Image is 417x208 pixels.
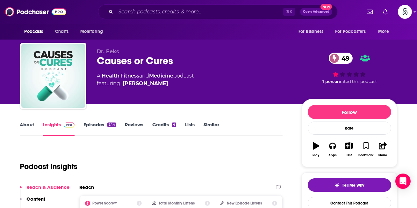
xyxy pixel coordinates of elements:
[380,6,390,17] a: Show notifications dropdown
[342,183,364,188] span: Tell Me Why
[116,7,283,17] input: Search podcasts, credits, & more...
[185,122,195,136] a: Lists
[172,123,176,127] div: 4
[83,122,116,136] a: Episodes244
[80,27,103,36] span: Monitoring
[125,122,143,136] a: Reviews
[395,174,411,189] div: Open Intercom Messenger
[20,122,34,136] a: About
[227,201,262,205] h2: New Episode Listens
[300,8,332,16] button: Open AdvancedNew
[149,73,174,79] a: Medicine
[302,48,397,88] div: 49 1 personrated this podcast
[159,201,195,205] h2: Total Monthly Listens
[347,153,352,157] div: List
[55,27,69,36] span: Charts
[97,72,194,87] div: A podcast
[20,196,46,208] button: Content
[313,153,319,157] div: Play
[97,80,194,87] span: featuring
[93,201,118,205] h2: Power Score™
[320,4,332,10] span: New
[98,4,338,19] div: Search podcasts, credits, & more...
[358,138,374,161] button: Bookmark
[5,6,66,18] img: Podchaser - Follow, Share and Rate Podcasts
[340,79,377,84] span: rated this podcast
[358,153,373,157] div: Bookmark
[80,184,94,190] h2: Reach
[374,138,391,161] button: Share
[329,53,353,64] a: 49
[331,26,375,38] button: open menu
[398,5,412,19] button: Show profile menu
[364,6,375,17] a: Show notifications dropdown
[123,80,169,87] div: [PERSON_NAME]
[120,73,121,79] span: ,
[283,8,295,16] span: ⌘ K
[76,26,111,38] button: open menu
[294,26,332,38] button: open menu
[21,44,85,108] img: Causes or Cures
[140,73,149,79] span: and
[20,162,78,171] h1: Podcast Insights
[20,184,70,196] button: Reach & Audience
[303,10,329,13] span: Open Advanced
[51,26,73,38] a: Charts
[308,178,391,192] button: tell me why sparkleTell Me Why
[308,138,324,161] button: Play
[328,153,337,157] div: Apps
[341,138,357,161] button: List
[298,27,324,36] span: For Business
[308,105,391,119] button: Follow
[378,153,387,157] div: Share
[97,48,119,55] span: Dr. Eeks
[27,184,70,190] p: Reach & Audience
[20,26,52,38] button: open menu
[323,79,340,84] span: 1 person
[64,123,75,128] img: Podchaser Pro
[25,27,43,36] span: Podcasts
[335,53,353,64] span: 49
[152,122,176,136] a: Credits4
[121,73,140,79] a: Fitness
[398,5,412,19] img: User Profile
[102,73,120,79] a: Health
[324,138,341,161] button: Apps
[378,27,389,36] span: More
[335,27,366,36] span: For Podcasters
[204,122,219,136] a: Similar
[398,5,412,19] span: Logged in as Spiral5-G2
[27,196,46,202] p: Content
[43,122,75,136] a: InsightsPodchaser Pro
[308,122,391,135] div: Rate
[334,183,340,188] img: tell me why sparkle
[107,123,116,127] div: 244
[374,26,397,38] button: open menu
